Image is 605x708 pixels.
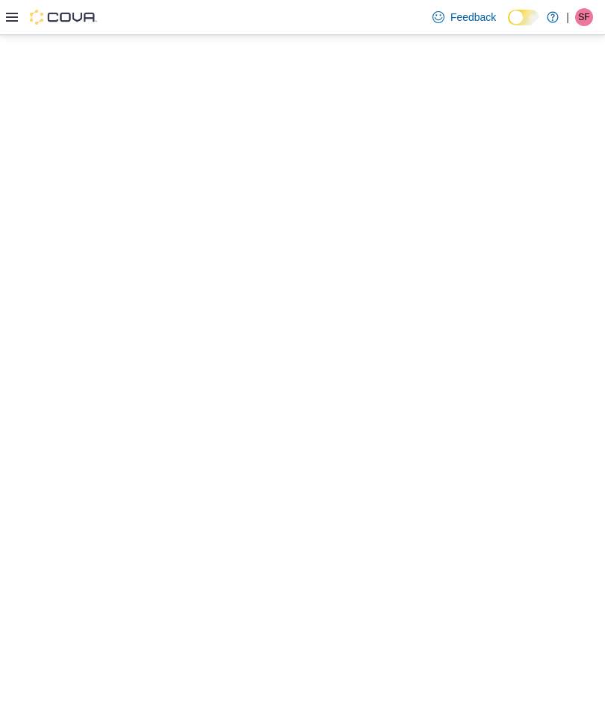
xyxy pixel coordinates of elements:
[575,8,593,26] div: Susan Feagin
[566,8,569,26] p: |
[578,8,589,26] span: SF
[426,2,502,32] a: Feedback
[508,10,539,25] input: Dark Mode
[450,10,496,25] span: Feedback
[30,10,97,25] img: Cova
